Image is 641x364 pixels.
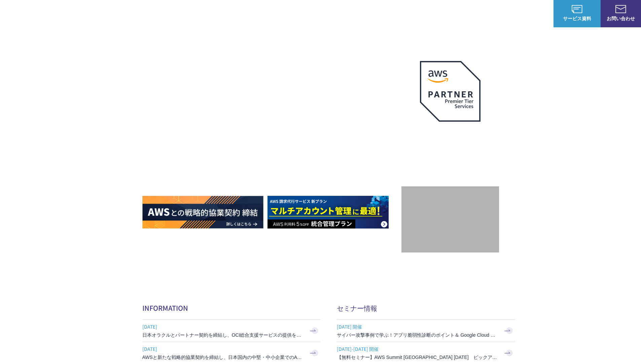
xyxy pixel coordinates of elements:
[142,303,321,313] h2: INFORMATION
[142,74,401,104] p: AWSの導入からコスト削減、 構成・運用の最適化からデータ活用まで 規模や業種業態を問わない マネージドサービスで
[337,344,498,354] span: [DATE]-[DATE] 開催
[615,5,626,13] img: お問い合わせ
[554,15,601,22] span: サービス資料
[457,10,475,17] a: 導入事例
[572,5,582,13] img: AWS総合支援サービス C-Chorus サービス資料
[337,332,498,338] h3: サイバー攻撃事例で学ぶ！アプリ脆弱性診断のポイント＆ Google Cloud セキュリティ対策
[350,10,376,17] p: サービス
[337,303,515,313] h2: セミナー情報
[420,61,480,122] img: AWSプレミアティアサービスパートナー
[415,196,486,246] img: 契約件数
[142,354,304,361] h3: AWSと新たな戦略的協業契約を締結し、日本国内の中堅・中小企業でのAWS活用を加速
[142,111,401,176] h1: AWS ジャーニーの 成功を実現
[321,10,337,17] p: 強み
[389,10,443,17] p: 業種別ソリューション
[142,332,304,338] h3: 日本オラクルとパートナー契約を締結し、OCI総合支援サービスの提供を開始
[142,322,304,332] span: [DATE]
[337,354,498,361] h3: 【無料セミナー】AWS Summit [GEOGRAPHIC_DATA] [DATE] ピックアップセッション
[337,320,515,342] a: [DATE] 開催 サイバー攻撃事例で学ぶ！アプリ脆弱性診断のポイント＆ Google Cloud セキュリティ対策
[142,196,263,229] img: AWSとの戦略的協業契約 締結
[337,322,498,332] span: [DATE] 開催
[489,10,514,17] p: ナレッジ
[528,10,547,17] a: ログイン
[142,342,321,364] a: [DATE] AWSと新たな戦略的協業契約を締結し、日本国内の中堅・中小企業でのAWS活用を加速
[412,130,489,156] p: 最上位プレミアティア サービスパートナー
[442,130,458,140] em: AWS
[142,344,304,354] span: [DATE]
[268,196,389,229] img: AWS請求代行サービス 統合管理プラン
[142,320,321,342] a: [DATE] 日本オラクルとパートナー契約を締結し、OCI総合支援サービスの提供を開始
[10,5,126,22] a: AWS総合支援サービス C-Chorus NHN テコラスAWS総合支援サービス
[337,342,515,364] a: [DATE]-[DATE] 開催 【無料セミナー】AWS Summit [GEOGRAPHIC_DATA] [DATE] ピックアップセッション
[601,15,641,22] span: お問い合わせ
[77,6,126,21] span: NHN テコラス AWS総合支援サービス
